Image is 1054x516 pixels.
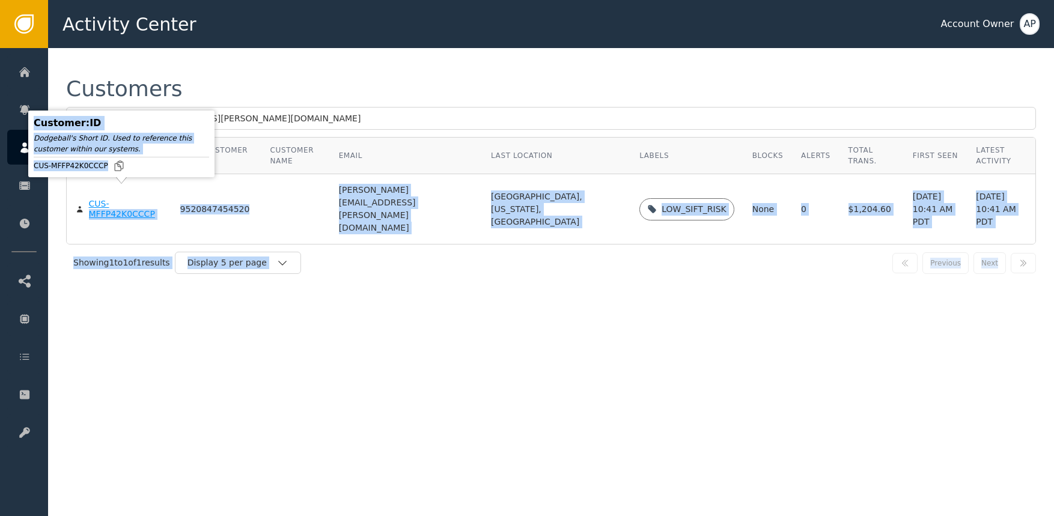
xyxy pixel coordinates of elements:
div: Labels [639,150,734,161]
div: Showing 1 to 1 of 1 results [73,256,170,269]
div: Latest Activity [976,145,1026,166]
div: CUS-MFFP42K0CCCP [34,160,209,172]
div: Customer Name [270,145,321,166]
div: Alerts [801,150,830,161]
div: Dodgeball's Short ID. Used to reference this customer within our systems. [34,133,209,154]
div: Email [339,150,473,161]
div: Your Customer ID [180,145,252,166]
div: LOW_SIFT_RISK [662,203,726,216]
div: Customers [66,78,183,100]
td: [PERSON_NAME][EMAIL_ADDRESS][PERSON_NAME][DOMAIN_NAME] [330,174,482,244]
div: Display 5 per page [187,256,276,269]
td: 0 [792,174,839,244]
span: Activity Center [62,11,196,38]
div: Customer : ID [34,116,209,130]
td: [DATE] 10:41 AM PDT [904,174,967,244]
div: CUS-MFFP42K0CCCP [89,199,162,220]
div: Account Owner [940,17,1014,31]
div: Blocks [752,150,783,161]
td: [DATE] 10:41 AM PDT [967,174,1035,244]
button: AP [1020,13,1040,35]
td: [GEOGRAPHIC_DATA], [US_STATE], [GEOGRAPHIC_DATA] [482,174,630,244]
input: Search by name, email, or ID [66,107,1036,130]
div: Total Trans. [848,145,895,166]
div: 9520847454520 [180,204,250,215]
td: $1,204.60 [839,174,904,244]
div: None [752,203,783,216]
div: First Seen [913,150,958,161]
button: Display 5 per page [175,252,301,274]
div: Last Location [491,150,621,161]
